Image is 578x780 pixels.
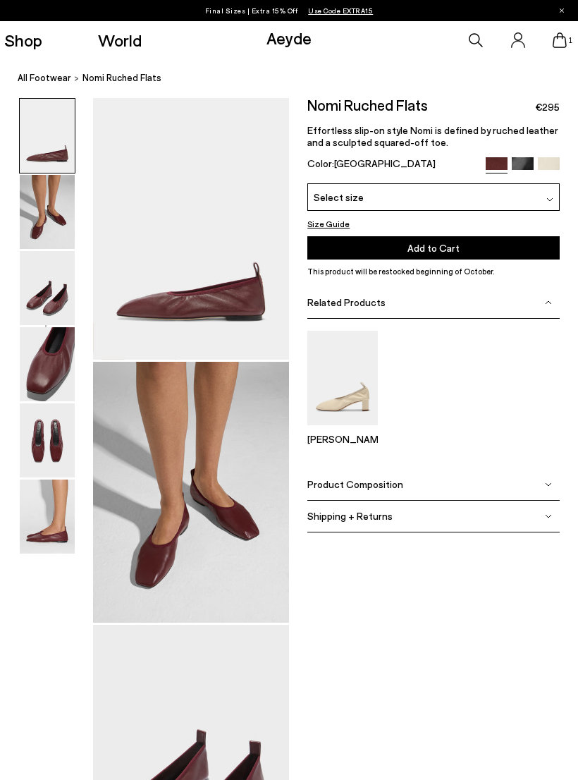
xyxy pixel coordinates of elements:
[535,100,560,114] span: €295
[307,331,378,425] img: Narissa Ruched Pumps
[82,71,161,85] span: Nomi Ruched Flats
[20,403,75,477] img: Nomi Ruched Flats - Image 5
[98,32,142,49] a: World
[20,175,75,249] img: Nomi Ruched Flats - Image 2
[334,157,436,169] span: [GEOGRAPHIC_DATA]
[307,236,560,260] button: Add to Cart
[4,32,42,49] a: Shop
[407,242,460,254] span: Add to Cart
[307,433,378,445] p: [PERSON_NAME]
[307,510,393,522] span: Shipping + Returns
[18,71,71,85] a: All Footwear
[307,415,378,445] a: Narissa Ruched Pumps [PERSON_NAME]
[307,98,428,112] h2: Nomi Ruched Flats
[18,59,578,98] nav: breadcrumb
[545,481,552,488] img: svg%3E
[20,327,75,401] img: Nomi Ruched Flats - Image 4
[546,196,553,203] img: svg%3E
[307,157,478,173] div: Color:
[20,251,75,325] img: Nomi Ruched Flats - Image 3
[553,32,567,48] a: 1
[545,513,552,520] img: svg%3E
[20,99,75,173] img: Nomi Ruched Flats - Image 1
[20,480,75,554] img: Nomi Ruched Flats - Image 6
[308,6,373,15] span: Navigate to /collections/ss25-final-sizes
[314,190,364,205] span: Select size
[307,478,403,490] span: Product Composition
[545,299,552,306] img: svg%3E
[307,217,350,231] button: Size Guide
[266,28,312,48] a: Aeyde
[307,296,386,308] span: Related Products
[205,4,374,18] p: Final Sizes | Extra 15% Off
[307,265,560,278] p: This product will be restocked beginning of October.
[307,124,560,148] p: Effortless slip-on style Nomi is defined by ruched leather and a sculpted squared-off toe.
[567,37,574,44] span: 1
